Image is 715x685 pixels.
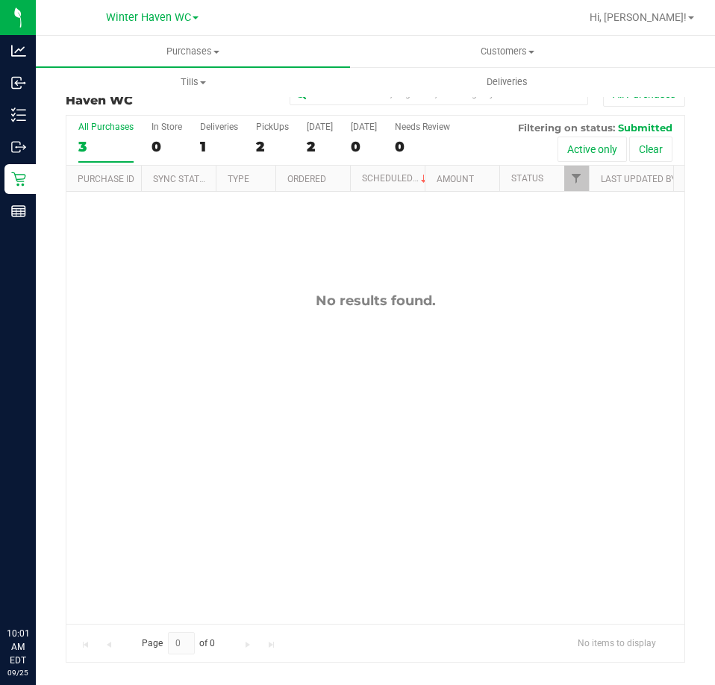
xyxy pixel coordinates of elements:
inline-svg: Reports [11,204,26,219]
span: Customers [351,45,664,58]
div: Deliveries [200,122,238,132]
div: 0 [351,138,377,155]
inline-svg: Outbound [11,140,26,154]
div: 0 [152,138,182,155]
button: Clear [629,137,672,162]
h3: Purchase Fulfillment: [66,81,272,107]
button: Active only [558,137,627,162]
a: Sync Status [153,174,210,184]
span: No items to display [566,632,668,654]
a: Last Updated By [601,174,676,184]
a: Purchases [36,36,350,67]
span: Purchases [36,45,350,58]
span: Page of 0 [129,632,228,655]
div: 2 [256,138,289,155]
span: Hi, [PERSON_NAME]! [590,11,687,23]
span: Winter Haven WC [106,11,191,24]
div: Needs Review [395,122,450,132]
a: Type [228,174,249,184]
div: No results found. [66,293,684,309]
a: Deliveries [350,66,664,98]
span: Submitted [618,122,672,134]
inline-svg: Analytics [11,43,26,58]
div: 0 [395,138,450,155]
div: In Store [152,122,182,132]
a: Customers [350,36,664,67]
a: Ordered [287,174,326,184]
iframe: Resource center [15,566,60,610]
a: Amount [437,174,474,184]
div: 3 [78,138,134,155]
inline-svg: Retail [11,172,26,187]
a: Tills [36,66,350,98]
a: Status [511,173,543,184]
div: [DATE] [307,122,333,132]
span: Deliveries [466,75,548,89]
div: 2 [307,138,333,155]
inline-svg: Inventory [11,107,26,122]
p: 10:01 AM EDT [7,627,29,667]
a: Scheduled [362,173,430,184]
div: [DATE] [351,122,377,132]
p: 09/25 [7,667,29,678]
div: All Purchases [78,122,134,132]
span: Tills [37,75,349,89]
div: PickUps [256,122,289,132]
a: Purchase ID [78,174,134,184]
span: Filtering on status: [518,122,615,134]
inline-svg: Inbound [11,75,26,90]
a: Filter [564,166,589,191]
div: 1 [200,138,238,155]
